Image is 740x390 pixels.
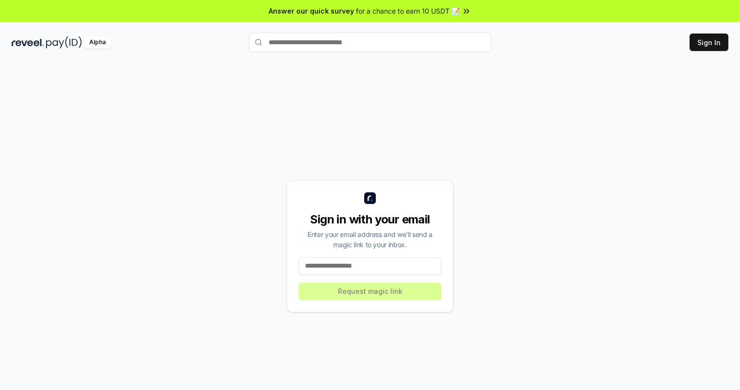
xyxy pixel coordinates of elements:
div: Alpha [84,36,111,49]
span: Answer our quick survey [269,6,354,16]
div: Sign in with your email [299,212,441,227]
div: Enter your email address and we’ll send a magic link to your inbox. [299,229,441,250]
img: reveel_dark [12,36,44,49]
button: Sign In [690,34,728,51]
img: pay_id [46,36,82,49]
img: logo_small [364,192,376,204]
span: for a chance to earn 10 USDT 📝 [356,6,460,16]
